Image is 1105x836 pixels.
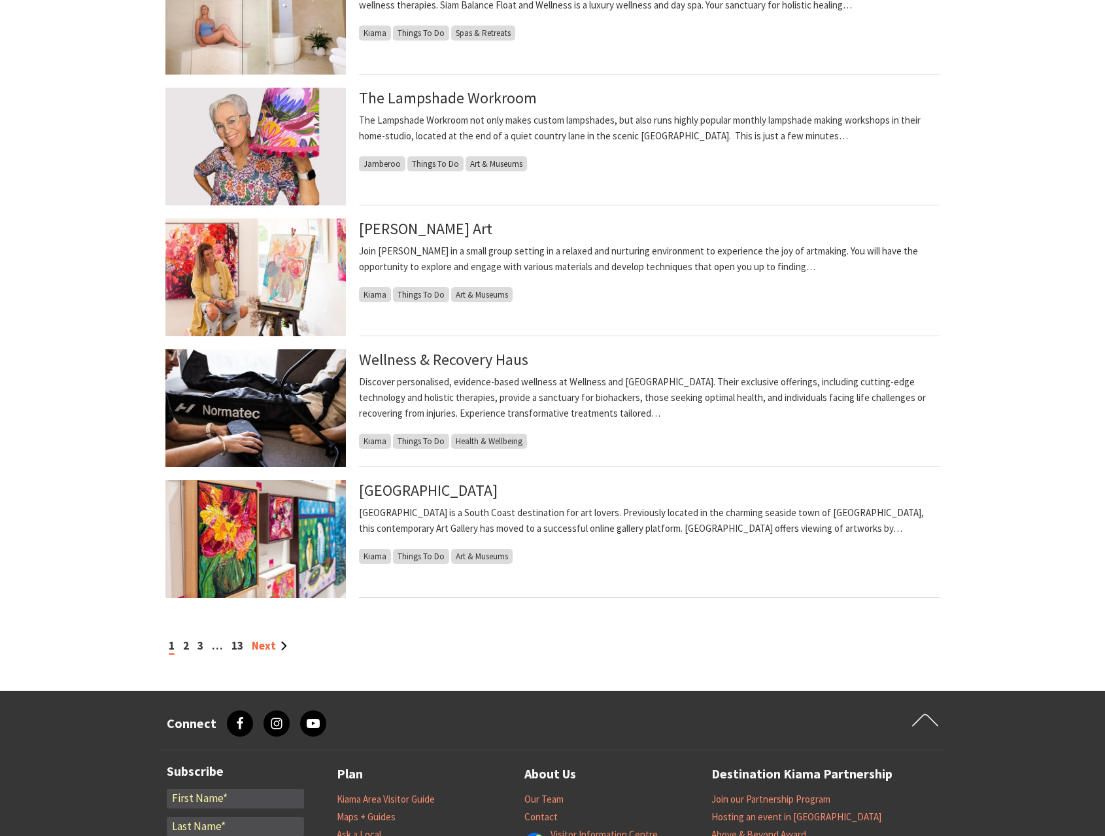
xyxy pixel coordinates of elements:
[393,434,449,449] span: Things To Do
[711,810,881,824] a: Hosting an event in [GEOGRAPHIC_DATA]
[359,113,940,144] p: The Lampshade Workroom not only makes custom lampshades, but also runs highly popular monthly lam...
[359,287,391,302] span: Kiama
[231,638,243,653] a: 13
[359,156,405,171] span: Jamberoo
[169,638,175,655] span: 1
[337,810,396,824] a: Maps + Guides
[252,638,287,653] a: Next
[359,349,528,370] a: Wellness & Recovery Haus
[359,243,940,275] p: Join [PERSON_NAME] in a small group setting in a relaxed and nurturing environment to experience ...
[466,156,527,171] span: Art & Museums
[337,793,435,806] a: Kiama Area Visitor Guide
[359,88,537,108] a: The Lampshade Workroom
[359,218,492,239] a: [PERSON_NAME] Art
[212,638,223,653] span: …
[197,638,203,653] a: 3
[524,793,564,806] a: Our Team
[451,549,513,564] span: Art & Museums
[524,810,558,824] a: Contact
[711,763,892,785] a: Destination Kiama Partnership
[359,549,391,564] span: Kiama
[359,434,391,449] span: Kiama
[359,480,498,500] a: [GEOGRAPHIC_DATA]
[183,638,189,653] a: 2
[167,716,216,731] h3: Connect
[393,26,449,41] span: Things To Do
[451,434,527,449] span: Health & Wellbeing
[337,763,363,785] a: Plan
[165,349,346,467] img: Normatec Boots
[393,549,449,564] span: Things To Do
[165,218,346,336] img: Kerry Bruce 2
[711,793,830,806] a: Join our Partnership Program
[359,374,940,421] p: Discover personalised, evidence-based wellness at Wellness and [GEOGRAPHIC_DATA]. Their exclusive...
[524,763,576,785] a: About Us
[167,763,304,779] h3: Subscribe
[451,287,513,302] span: Art & Museums
[359,505,940,536] p: [GEOGRAPHIC_DATA] is a South Coast destination for art lovers. Previously located in the charming...
[407,156,464,171] span: Things To Do
[451,26,515,41] span: Spas & Retreats
[167,789,304,809] input: First Name*
[359,26,391,41] span: Kiama
[165,480,346,598] img: KB
[393,287,449,302] span: Things To Do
